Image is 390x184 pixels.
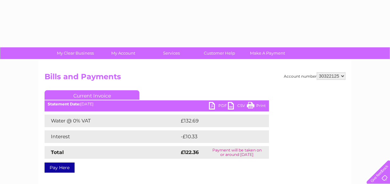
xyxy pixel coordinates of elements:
[205,146,269,159] td: Payment will be taken on or around [DATE]
[179,130,257,143] td: -£10.33
[45,130,179,143] td: Interest
[284,72,345,80] div: Account number
[45,90,139,100] a: Current Invoice
[45,163,75,173] a: Pay Here
[51,149,64,155] strong: Total
[145,47,198,59] a: Services
[193,47,246,59] a: Customer Help
[228,102,247,111] a: CSV
[241,47,294,59] a: Make A Payment
[181,149,199,155] strong: £122.36
[49,47,101,59] a: My Clear Business
[45,115,179,127] td: Water @ 0% VAT
[247,102,266,111] a: Print
[48,102,80,106] b: Statement Date:
[209,102,228,111] a: PDF
[45,72,345,84] h2: Bills and Payments
[97,47,149,59] a: My Account
[45,102,269,106] div: [DATE]
[179,115,257,127] td: £132.69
